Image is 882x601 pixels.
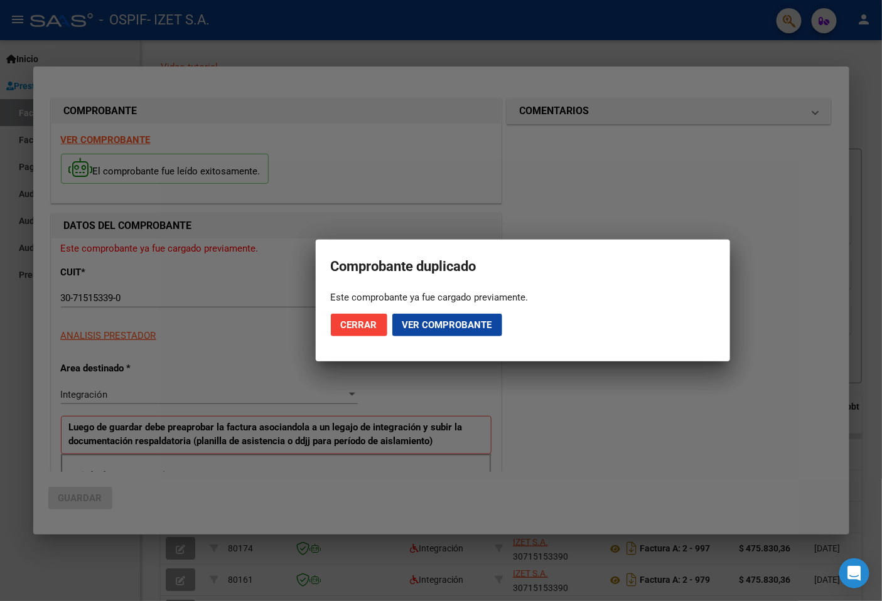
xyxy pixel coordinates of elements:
[331,291,715,304] div: Este comprobante ya fue cargado previamente.
[402,319,492,331] span: Ver comprobante
[331,314,387,336] button: Cerrar
[839,558,869,588] div: Open Intercom Messenger
[331,255,715,279] h2: Comprobante duplicado
[392,314,502,336] button: Ver comprobante
[341,319,377,331] span: Cerrar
